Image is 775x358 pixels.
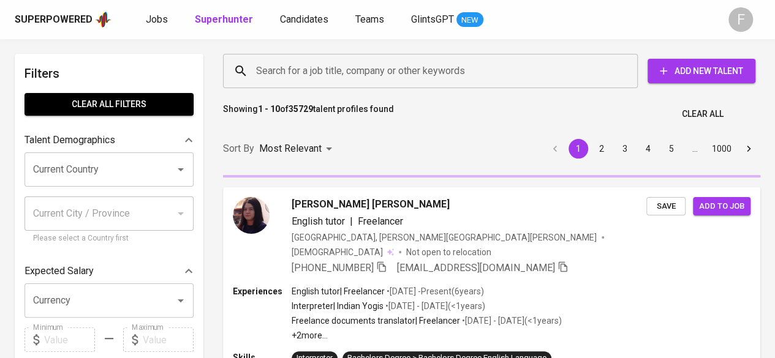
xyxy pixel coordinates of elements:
span: Save [652,200,679,214]
b: 35729 [289,104,313,114]
span: [PERSON_NAME] [PERSON_NAME] [292,197,450,212]
img: app logo [95,10,112,29]
span: [PHONE_NUMBER] [292,262,374,274]
div: … [685,143,705,155]
h6: Filters [25,64,194,83]
div: Most Relevant [259,138,336,160]
button: Clear All filters [25,93,194,116]
button: Clear All [677,103,728,125]
p: Talent Demographics [25,133,115,147]
p: Expected Salary [25,264,94,278]
button: Save [646,197,686,216]
p: Sort By [223,141,254,156]
button: Go to page 5 [662,139,681,158]
p: Most Relevant [259,141,322,156]
button: Go to page 4 [638,139,658,158]
p: • [DATE] - [DATE] ( <1 years ) [460,315,562,327]
span: NEW [456,14,483,26]
button: page 1 [569,139,588,158]
p: English tutor | Freelancer [292,285,385,297]
span: Teams [355,13,384,25]
button: Open [172,292,189,309]
span: [DEMOGRAPHIC_DATA] [292,246,385,258]
span: Clear All [682,106,724,122]
p: Please select a Country first [33,233,185,245]
div: F [728,7,753,32]
a: Superhunter [195,12,255,28]
span: | [350,214,353,229]
div: [GEOGRAPHIC_DATA], [PERSON_NAME][GEOGRAPHIC_DATA][PERSON_NAME] [292,231,597,244]
button: Go to page 1000 [708,139,735,158]
span: Candidates [280,13,328,25]
p: Not open to relocation [406,246,491,258]
p: Experiences [233,285,292,297]
input: Value [44,327,95,352]
button: Go to next page [739,139,758,158]
p: • [DATE] - Present ( 6 years ) [385,285,484,297]
button: Open [172,161,189,178]
span: GlintsGPT [411,13,454,25]
button: Add to job [693,197,750,216]
button: Go to page 3 [615,139,635,158]
p: Freelance documents translator | Freelancer [292,315,460,327]
nav: pagination navigation [543,139,760,158]
span: Add to job [699,200,744,214]
b: Superhunter [195,13,253,25]
div: Superpowered [15,13,93,27]
span: English tutor [292,215,345,227]
a: Superpoweredapp logo [15,10,112,29]
span: Freelancer [358,215,403,227]
div: Expected Salary [25,259,194,283]
p: +2 more ... [292,329,562,341]
button: Add New Talent [648,59,755,83]
button: Go to page 2 [592,139,611,158]
span: Clear All filters [34,97,184,112]
span: Jobs [146,13,168,25]
b: 1 - 10 [258,104,280,114]
p: • [DATE] - [DATE] ( <1 years ) [384,300,485,312]
a: Candidates [280,12,331,28]
span: Add New Talent [657,64,746,79]
div: Talent Demographics [25,128,194,152]
a: GlintsGPT NEW [411,12,483,28]
span: [EMAIL_ADDRESS][DOMAIN_NAME] [397,262,555,274]
img: d3b7465778c135562eab54683532f64a.png [233,197,270,234]
p: Showing of talent profiles found [223,103,394,125]
p: Interpreter | Indian Yogis [292,300,384,312]
input: Value [143,327,194,352]
a: Teams [355,12,387,28]
a: Jobs [146,12,170,28]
